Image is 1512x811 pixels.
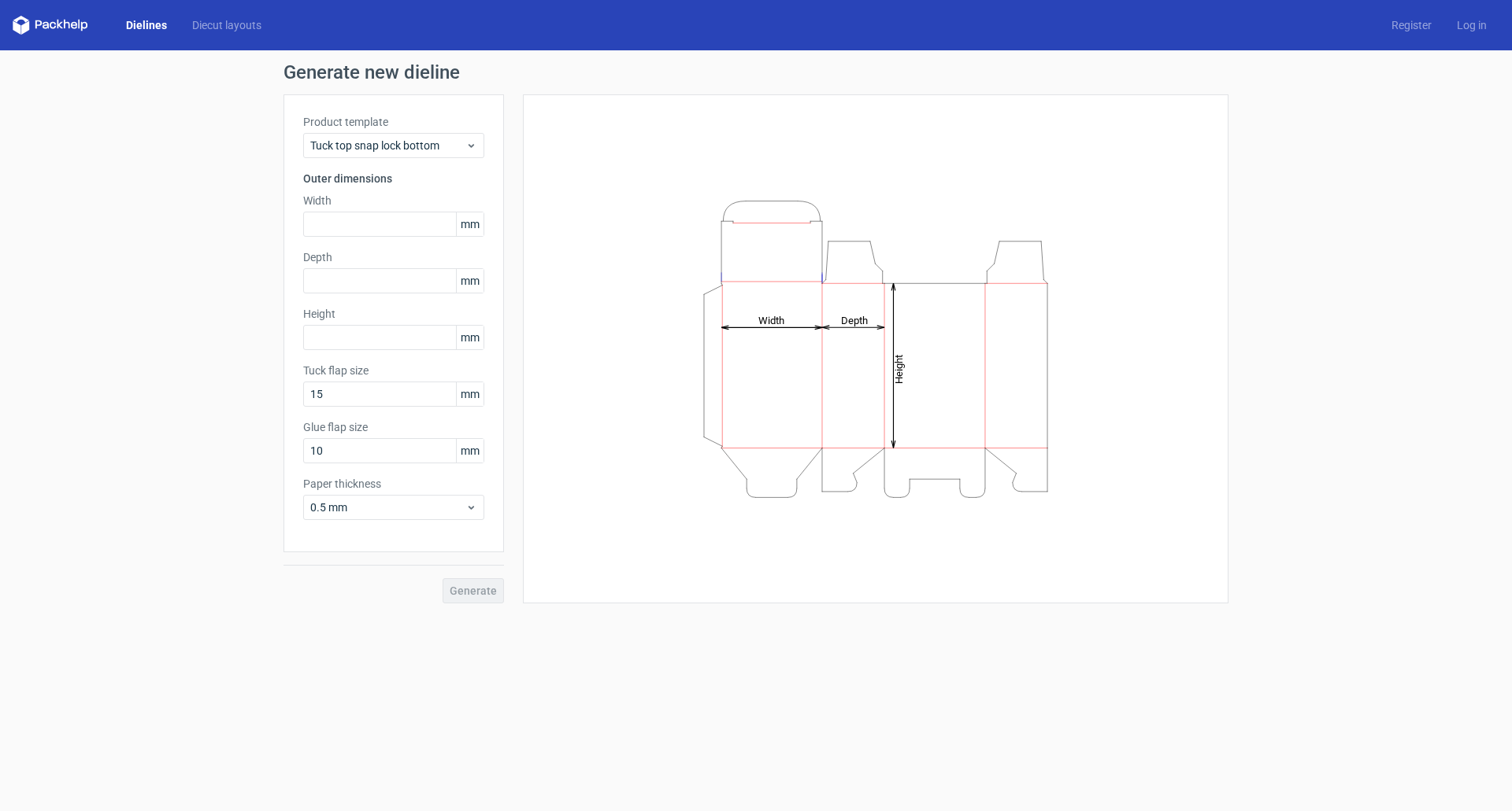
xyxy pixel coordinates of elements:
h3: Outer dimensions [303,171,484,186]
a: Diecut layouts [180,17,274,33]
label: Glue flap size [303,419,484,435]
span: mm [456,382,484,406]
tspan: Depth [841,314,868,326]
label: Product template [303,114,484,130]
label: Paper thickness [303,476,484,492]
span: Tuck top snap lock bottom [310,138,465,153]
span: mm [456,439,484,463]
tspan: Height [893,354,905,383]
span: mm [456,212,484,236]
label: Width [303,193,484,208]
span: 0.5 mm [310,500,465,515]
a: Register [1379,17,1444,33]
a: Log in [1444,17,1499,33]
label: Tuck flap size [303,363,484,378]
span: mm [456,326,484,349]
a: Dielines [113,17,180,33]
tspan: Width [758,314,784,326]
label: Depth [303,249,484,265]
label: Height [303,306,484,322]
h1: Generate new dieline [283,63,1228,82]
span: mm [456,269,484,293]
